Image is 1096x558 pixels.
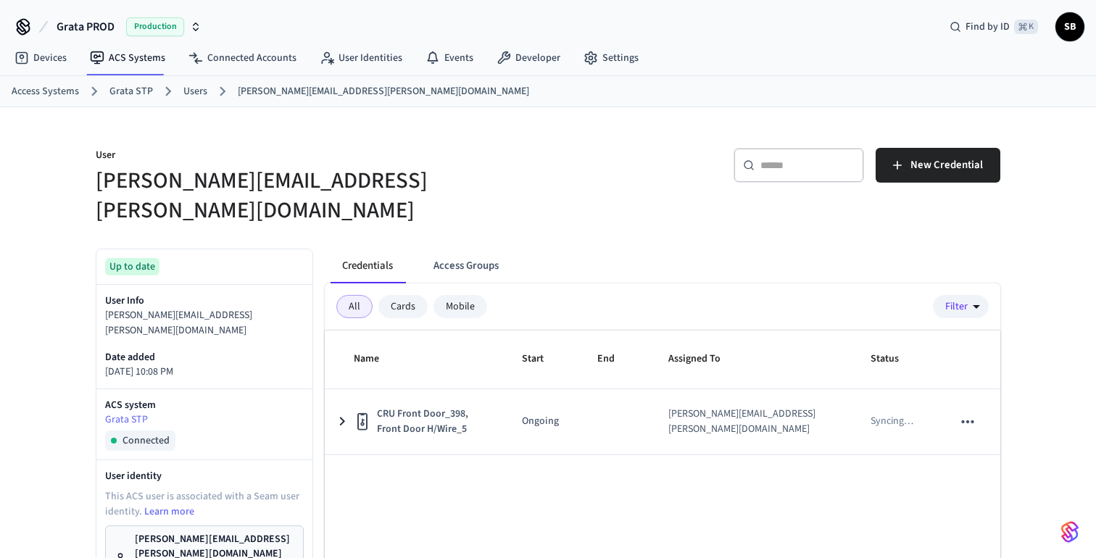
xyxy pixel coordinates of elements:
a: Developer [485,45,572,71]
a: Users [183,84,207,99]
div: [PERSON_NAME][EMAIL_ADDRESS][PERSON_NAME][DOMAIN_NAME] [668,407,836,437]
p: Ongoing [522,414,562,429]
span: Status [871,348,918,370]
button: SB [1055,12,1084,41]
p: [DATE] 10:08 PM [105,365,304,380]
p: This ACS user is associated with a Seam user identity. [105,489,304,520]
span: New Credential [910,156,983,175]
p: User identity [105,469,304,483]
button: New Credential [876,148,1000,183]
span: Start [522,348,562,370]
img: SeamLogoGradient.69752ec5.svg [1061,520,1079,544]
a: User Identities [308,45,414,71]
p: [PERSON_NAME][EMAIL_ADDRESS][PERSON_NAME][DOMAIN_NAME] [105,308,304,338]
a: [PERSON_NAME][EMAIL_ADDRESS][PERSON_NAME][DOMAIN_NAME] [238,84,529,99]
a: Grata STP [105,412,304,428]
div: Up to date [105,258,159,275]
span: Name [354,348,398,370]
table: sticky table [325,330,1000,455]
a: Grata STP [109,84,153,99]
a: Events [414,45,485,71]
button: Credentials [331,249,404,283]
h5: [PERSON_NAME][EMAIL_ADDRESS][PERSON_NAME][DOMAIN_NAME] [96,166,539,225]
p: User Info [105,293,304,308]
span: Assigned To [668,348,739,370]
span: Production [126,17,184,36]
div: All [336,295,373,318]
a: Connected Accounts [177,45,308,71]
span: SB [1057,14,1083,40]
span: Grata PROD [57,18,115,36]
div: Cards [378,295,428,318]
span: CRU Front Door_398, Front Door H/Wire_5 [377,407,487,437]
a: Learn more [144,504,194,519]
p: ACS system [105,398,304,412]
p: Date added [105,350,304,365]
p: User [96,148,539,166]
a: Devices [3,45,78,71]
button: Filter [933,295,989,318]
a: ACS Systems [78,45,177,71]
a: Access Systems [12,84,79,99]
span: ⌘ K [1014,20,1038,34]
span: Find by ID [966,20,1010,34]
button: Access Groups [422,249,510,283]
div: Mobile [433,295,487,318]
div: Find by ID⌘ K [938,14,1050,40]
span: End [597,348,634,370]
p: Syncing … [871,414,913,429]
span: Connected [123,433,170,448]
a: Settings [572,45,650,71]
